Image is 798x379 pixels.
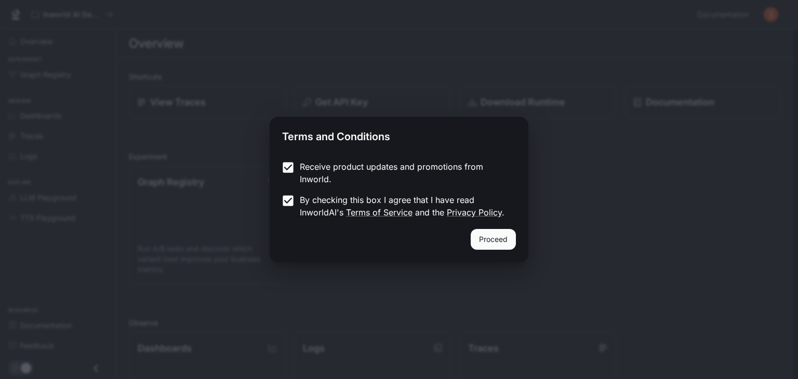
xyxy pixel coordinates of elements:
[300,160,508,185] p: Receive product updates and promotions from Inworld.
[471,229,516,250] button: Proceed
[346,207,413,218] a: Terms of Service
[300,194,508,219] p: By checking this box I agree that I have read InworldAI's and the .
[270,117,528,152] h2: Terms and Conditions
[447,207,502,218] a: Privacy Policy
